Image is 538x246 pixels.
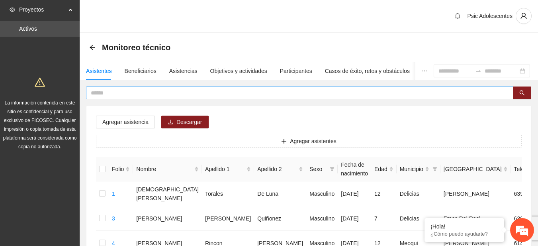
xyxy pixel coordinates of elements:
button: user [516,8,532,24]
span: Monitoreo técnico [102,41,170,54]
span: Folio [112,165,124,173]
div: Minimizar ventana de chat en vivo [131,4,150,23]
span: Apellido 1 [205,165,245,173]
span: Agregar asistencia [102,118,149,126]
td: Fracc Del Real [440,206,511,231]
th: Folio [109,157,133,181]
th: Nombre [133,157,202,181]
td: Delicias [397,206,440,231]
span: La información contenida en este sitio es confidencial y para uso exclusivo de FICOSEC. Cualquier... [3,100,77,150]
span: Agregar asistentes [290,137,336,146]
span: [GEOGRAPHIC_DATA] [444,165,502,173]
span: to [475,68,481,74]
a: 1 [112,191,115,197]
div: Casos de éxito, retos y obstáculos [325,67,410,75]
div: Chatee con nosotros ahora [41,41,134,51]
div: Back [89,44,96,51]
td: Delicias [397,181,440,206]
th: Colonia [440,157,511,181]
span: download [168,119,173,126]
td: [DATE] [338,181,371,206]
div: Beneficiarios [125,67,157,75]
td: Torales [202,181,254,206]
td: 12 [371,181,397,206]
td: De Luna [254,181,306,206]
td: 7 [371,206,397,231]
button: plusAgregar asistentes [96,135,522,148]
th: Apellido 1 [202,157,254,181]
span: arrow-left [89,44,96,51]
button: ellipsis [415,62,434,80]
span: filter [330,167,335,171]
span: plus [281,138,287,145]
td: Quiñonez [254,206,306,231]
td: Masculino [306,181,338,206]
div: ¡Hola! [430,223,498,230]
span: bell [452,13,464,19]
span: Proyectos [19,2,66,18]
span: Psic Adolescentes [467,13,513,19]
th: Municipio [397,157,440,181]
span: filter [432,167,437,171]
textarea: Escriba su mensaje y pulse “Intro” [4,162,152,190]
button: downloadDescargar [161,116,209,128]
td: [PERSON_NAME] [440,181,511,206]
th: Apellido 2 [254,157,306,181]
th: Edad [371,157,397,181]
td: [PERSON_NAME] [202,206,254,231]
p: ¿Cómo puedo ayudarte? [430,231,498,237]
span: Estamos en línea. [46,79,110,159]
span: warning [35,77,45,87]
a: 3 [112,215,115,222]
span: filter [328,163,336,175]
button: bell [451,10,464,22]
span: swap-right [475,68,481,74]
span: Sexo [309,165,327,173]
span: filter [431,163,439,175]
td: Masculino [306,206,338,231]
td: [DEMOGRAPHIC_DATA][PERSON_NAME] [133,181,202,206]
span: Nombre [136,165,193,173]
td: [PERSON_NAME] [133,206,202,231]
span: user [516,12,531,20]
div: Objetivos y actividades [210,67,267,75]
span: Municipio [400,165,423,173]
th: Fecha de nacimiento [338,157,371,181]
div: Asistencias [169,67,198,75]
div: Participantes [280,67,312,75]
button: Agregar asistencia [96,116,155,128]
a: Activos [19,26,37,32]
button: search [513,87,531,99]
span: search [519,90,525,96]
div: Asistentes [86,67,112,75]
span: Edad [374,165,387,173]
span: Descargar [176,118,202,126]
span: Apellido 2 [257,165,297,173]
span: ellipsis [422,68,427,74]
span: eye [10,7,15,12]
td: [DATE] [338,206,371,231]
